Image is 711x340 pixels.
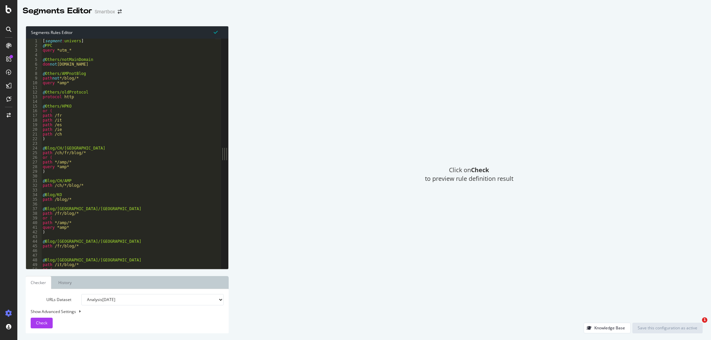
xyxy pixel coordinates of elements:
[26,132,42,137] div: 21
[26,267,42,272] div: 50
[26,258,42,262] div: 48
[26,85,42,90] div: 11
[36,320,47,326] span: Check
[26,230,42,234] div: 42
[632,323,703,333] button: Save this configuration as active
[26,39,42,43] div: 1
[702,317,707,323] span: 1
[26,294,76,305] label: URLs Dataset
[26,165,42,169] div: 28
[26,220,42,225] div: 40
[26,127,42,132] div: 20
[26,160,42,165] div: 27
[26,225,42,230] div: 41
[584,325,631,331] a: Knowledge Base
[26,90,42,95] div: 12
[26,183,42,188] div: 32
[688,317,704,333] iframe: Intercom live chat
[26,81,42,85] div: 10
[26,234,42,239] div: 43
[26,113,42,118] div: 17
[425,166,513,183] span: Click on to preview rule definition result
[26,206,42,211] div: 37
[594,325,625,331] div: Knowledge Base
[26,309,219,314] div: Show Advanced Settings
[26,202,42,206] div: 36
[26,146,42,151] div: 24
[26,67,42,71] div: 7
[26,174,42,178] div: 30
[26,276,51,289] a: Checker
[26,43,42,48] div: 2
[31,318,53,328] button: Check
[584,323,631,333] button: Knowledge Base
[214,29,218,35] span: Syntax is valid
[26,99,42,104] div: 14
[26,76,42,81] div: 9
[638,325,697,331] div: Save this configuration as active
[26,151,42,155] div: 25
[26,216,42,220] div: 39
[26,53,42,57] div: 4
[26,57,42,62] div: 5
[118,9,122,14] div: arrow-right-arrow-left
[26,118,42,123] div: 18
[26,188,42,192] div: 33
[26,155,42,160] div: 26
[26,262,42,267] div: 49
[26,239,42,244] div: 44
[26,123,42,127] div: 19
[26,104,42,109] div: 15
[471,166,489,174] strong: Check
[26,109,42,113] div: 16
[26,137,42,141] div: 22
[26,178,42,183] div: 31
[23,5,92,17] div: Segments Editor
[26,141,42,146] div: 23
[26,197,42,202] div: 35
[26,48,42,53] div: 3
[26,169,42,174] div: 29
[26,71,42,76] div: 8
[26,62,42,67] div: 6
[26,95,42,99] div: 13
[53,276,77,289] a: History
[26,26,228,39] div: Segments Rules Editor
[95,8,115,15] div: Smartbox
[26,248,42,253] div: 46
[26,244,42,248] div: 45
[26,192,42,197] div: 34
[26,253,42,258] div: 47
[26,211,42,216] div: 38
